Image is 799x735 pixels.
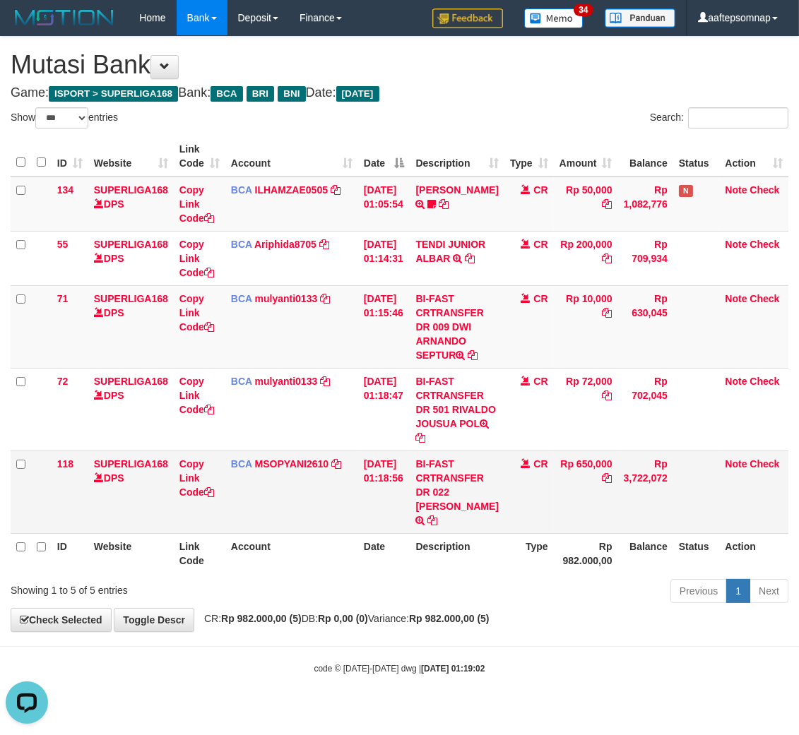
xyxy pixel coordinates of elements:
a: Copy Ariphida8705 to clipboard [319,239,329,250]
td: Rp 10,000 [554,285,618,368]
small: code © [DATE]-[DATE] dwg | [314,664,485,674]
span: 134 [57,184,73,196]
span: 34 [574,4,593,16]
span: BCA [231,184,252,196]
strong: Rp 982.000,00 (5) [221,613,302,624]
td: DPS [88,177,174,232]
a: [PERSON_NAME] [416,184,499,196]
img: Feedback.jpg [432,8,503,28]
a: SUPERLIGA168 [94,239,168,250]
a: Copy ILHAMZAE0505 to clipboard [331,184,341,196]
th: Website [88,533,174,573]
a: Copy MSOPYANI2610 to clipboard [331,458,341,470]
th: Description [410,533,504,573]
a: 1 [726,579,750,603]
a: Note [725,184,747,196]
a: Copy Rp 10,000 to clipboard [603,307,612,318]
td: Rp 702,045 [618,368,673,450]
th: Amount: activate to sort column ascending [554,136,618,177]
span: BCA [231,458,252,470]
a: SUPERLIGA168 [94,458,168,470]
span: BCA [211,86,242,102]
span: CR [533,293,548,304]
span: [DATE] [336,86,379,102]
th: Link Code [174,533,225,573]
span: 71 [57,293,69,304]
a: SUPERLIGA168 [94,293,168,304]
h4: Game: Bank: Date: [11,86,788,100]
a: Check [750,293,779,304]
th: Description: activate to sort column ascending [410,136,504,177]
input: Search: [688,107,788,129]
a: Copy Rp 72,000 to clipboard [603,390,612,401]
td: DPS [88,285,174,368]
a: Copy TENDI JUNIOR ALBAR to clipboard [465,253,475,264]
td: [DATE] 01:18:56 [358,450,410,533]
span: CR: DB: Variance: [197,613,490,624]
a: Copy Link Code [179,376,214,415]
a: Note [725,458,747,470]
a: Copy Rp 50,000 to clipboard [603,198,612,210]
img: MOTION_logo.png [11,7,118,28]
a: MSOPYANI2610 [255,458,329,470]
td: Rp 200,000 [554,231,618,285]
a: Copy Link Code [179,293,214,333]
span: 118 [57,458,73,470]
h1: Mutasi Bank [11,51,788,79]
a: Ariphida8705 [254,239,316,250]
td: Rp 72,000 [554,368,618,450]
td: DPS [88,368,174,450]
strong: [DATE] 01:19:02 [421,664,485,674]
td: [DATE] 01:15:46 [358,285,410,368]
td: BI-FAST CRTRANSFER DR 022 [PERSON_NAME] [410,450,504,533]
th: Link Code: activate to sort column ascending [174,136,225,177]
a: Check Selected [11,608,112,632]
a: Copy BI-FAST CRTRANSFER DR 009 DWI ARNANDO SEPTUR to clipboard [468,349,478,361]
span: BNI [278,86,305,102]
th: Type: activate to sort column ascending [504,136,554,177]
span: Has Note [679,185,693,197]
a: Next [750,579,788,603]
button: Open LiveChat chat widget [6,6,48,48]
a: Copy Rp 200,000 to clipboard [603,253,612,264]
a: Note [725,376,747,387]
td: DPS [88,450,174,533]
span: BRI [247,86,274,102]
div: Showing 1 to 5 of 5 entries [11,578,322,597]
span: CR [533,239,548,250]
td: BI-FAST CRTRANSFER DR 009 DWI ARNANDO SEPTUR [410,285,504,368]
span: CR [533,376,548,387]
td: Rp 650,000 [554,450,618,533]
td: DPS [88,231,174,285]
a: Check [750,239,779,250]
a: Copy Link Code [179,184,214,224]
th: Rp 982.000,00 [554,533,618,573]
span: BCA [231,293,252,304]
a: Copy BI-FAST CRTRANSFER DR 022 MALIK ABDUL AJIS to clipboard [427,515,437,526]
td: Rp 630,045 [618,285,673,368]
a: Copy BI-FAST CRTRANSFER DR 501 RIVALDO JOUSUA POL to clipboard [416,432,426,443]
a: SUPERLIGA168 [94,184,168,196]
a: Toggle Descr [114,608,194,632]
th: Balance [618,136,673,177]
a: Check [750,184,779,196]
td: Rp 1,082,776 [618,177,673,232]
a: Copy mulyanti0133 to clipboard [320,376,330,387]
a: Copy Link Code [179,239,214,278]
th: Status [673,136,720,177]
th: Status [673,533,720,573]
th: Action [719,533,788,573]
th: ID [52,533,88,573]
a: Copy Rp 650,000 to clipboard [603,472,612,484]
a: ILHAMZAE0505 [255,184,328,196]
td: Rp 50,000 [554,177,618,232]
a: Check [750,458,779,470]
td: Rp 3,722,072 [618,450,673,533]
label: Search: [650,107,788,129]
a: Copy RAMADHAN MAULANA J to clipboard [439,198,449,210]
a: Copy Link Code [179,458,214,498]
td: [DATE] 01:05:54 [358,177,410,232]
img: panduan.png [605,8,675,28]
span: 55 [57,239,69,250]
a: Check [750,376,779,387]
